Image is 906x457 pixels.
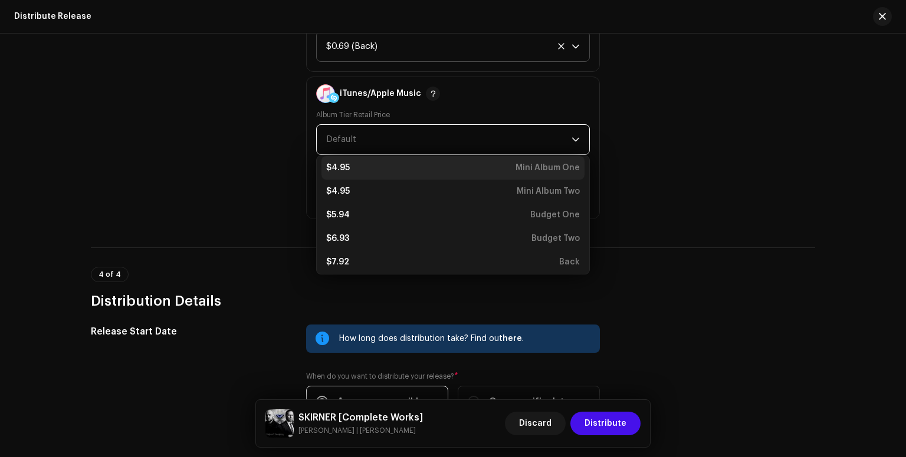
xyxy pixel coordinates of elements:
li: [object Object] [321,227,585,250]
div: Back [559,256,580,268]
small: SKIRNER [Complete Works] [298,425,423,436]
span: On a specific date [489,395,570,408]
span: 4 of 4 [99,271,121,278]
div: How long does distribution take? Find out . [339,332,590,346]
span: Distribute [585,412,626,435]
div: $4.95 [326,186,350,197]
div: dropdown trigger [572,32,580,61]
li: [object Object] [321,203,585,227]
button: Distribute [570,412,641,435]
li: [object Object] [321,156,585,180]
label: When do you want to distribute your release? [306,372,600,381]
li: [object Object] [321,250,585,274]
div: Budget One [530,209,580,221]
span: Default [326,135,356,144]
div: $4.95 [326,162,350,174]
span: Default [326,125,572,154]
div: $6.93 [326,233,349,244]
h5: Release Start Date [91,324,287,339]
div: $5.94 [326,209,350,221]
span: here [503,335,522,343]
div: Mini Album One [516,162,580,174]
div: Distribute Release [14,12,91,21]
span: [object Object] [326,32,572,61]
span: Discard [519,412,552,435]
div: dropdown trigger [572,125,580,154]
h5: SKIRNER [Complete Works] [298,410,423,425]
button: Discard [505,412,566,435]
label: Album Tier Retail Price [316,110,390,120]
div: Mini Album Two [517,186,580,197]
li: [object Object] [321,180,585,203]
div: $0.69 (Back) [326,32,553,61]
div: iTunes/Apple Music [340,89,421,98]
div: $7.92 [326,256,349,268]
h3: Distribution Details [91,292,815,310]
span: As soon as possible [337,395,424,408]
img: 993b81dd-5495-43a9-bbee-cd5a17aea579 [265,409,294,438]
div: Budget Two [531,233,580,244]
